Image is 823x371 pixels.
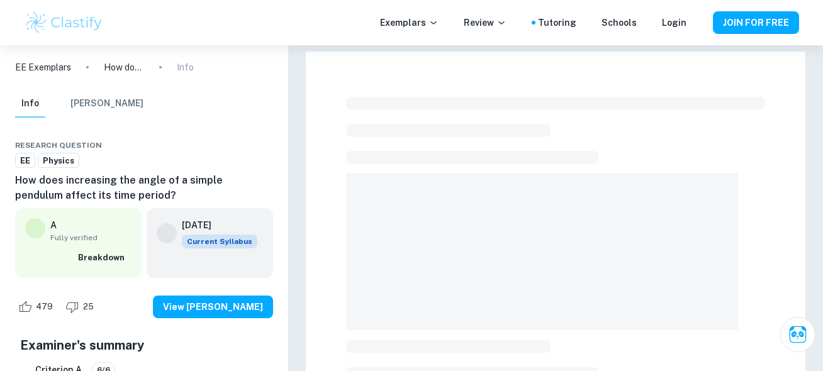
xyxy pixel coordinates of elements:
[153,296,273,318] button: View [PERSON_NAME]
[15,140,102,151] span: Research question
[38,153,79,169] a: Physics
[15,173,273,203] h6: How does increasing the angle of a simple pendulum affect its time period?
[380,16,439,30] p: Exemplars
[50,218,57,232] p: A
[602,16,637,30] a: Schools
[15,297,60,317] div: Like
[713,11,799,34] button: JOIN FOR FREE
[38,155,79,167] span: Physics
[20,336,268,355] h5: Examiner's summary
[104,60,144,74] p: How does increasing the angle of a simple pendulum affect its time period?
[50,232,132,243] span: Fully verified
[15,90,45,118] button: Info
[538,16,576,30] a: Tutoring
[697,19,703,26] button: Help and Feedback
[16,155,35,167] span: EE
[225,138,235,153] div: Share
[464,16,507,30] p: Review
[24,10,104,35] img: Clastify logo
[62,297,101,317] div: Dislike
[238,138,248,153] div: Download
[182,218,247,232] h6: [DATE]
[76,301,101,313] span: 25
[75,248,132,267] button: Breakdown
[15,60,71,74] a: EE Exemplars
[263,138,273,153] div: Report issue
[70,90,143,118] button: [PERSON_NAME]
[29,301,60,313] span: 479
[182,235,257,248] div: This exemplar is based on the current syllabus. Feel free to refer to it for inspiration/ideas wh...
[15,153,35,169] a: EE
[250,138,260,153] div: Bookmark
[780,317,815,352] button: Ask Clai
[182,235,257,248] span: Current Syllabus
[177,60,194,74] p: Info
[662,16,686,30] a: Login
